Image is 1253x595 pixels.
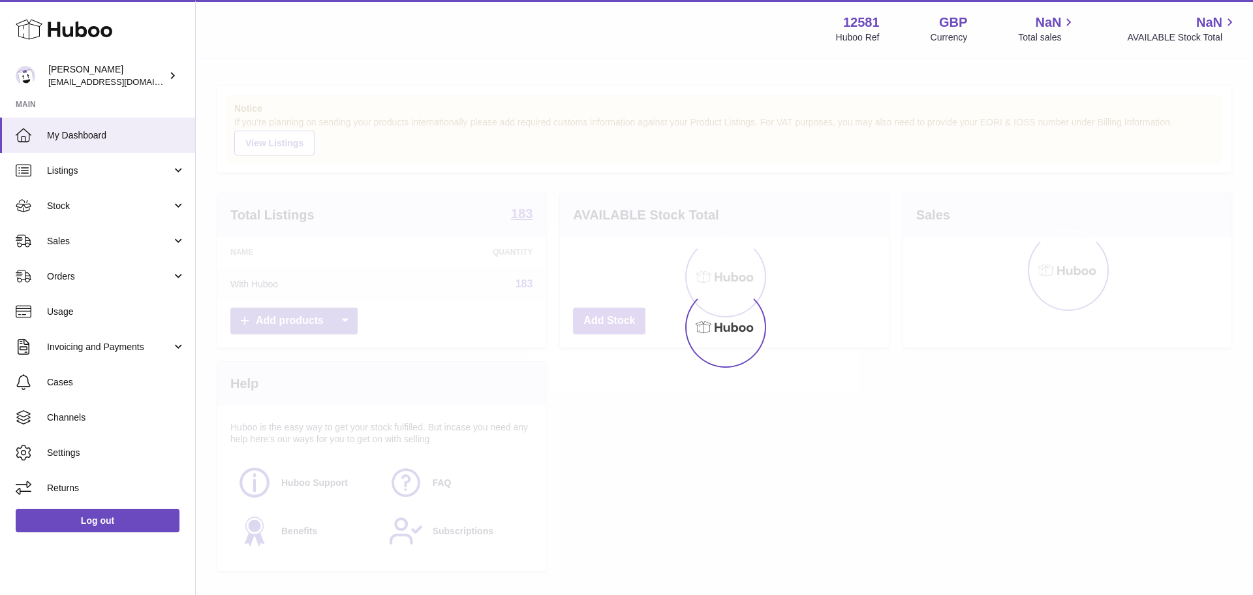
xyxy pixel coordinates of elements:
[48,63,166,88] div: [PERSON_NAME]
[47,376,185,389] span: Cases
[47,235,172,248] span: Sales
[843,14,880,31] strong: 12581
[1127,14,1237,44] a: NaN AVAILABLE Stock Total
[836,31,880,44] div: Huboo Ref
[939,14,967,31] strong: GBP
[47,411,185,424] span: Channels
[1127,31,1237,44] span: AVAILABLE Stock Total
[16,66,35,86] img: rnash@drink-trip.com
[931,31,968,44] div: Currency
[48,76,192,87] span: [EMAIL_ADDRESS][DOMAIN_NAME]
[1196,14,1222,31] span: NaN
[16,509,179,532] a: Log out
[47,447,185,459] span: Settings
[47,129,185,142] span: My Dashboard
[47,165,172,177] span: Listings
[1018,31,1076,44] span: Total sales
[47,270,172,283] span: Orders
[1035,14,1061,31] span: NaN
[47,341,172,353] span: Invoicing and Payments
[1018,14,1076,44] a: NaN Total sales
[47,200,172,212] span: Stock
[47,306,185,318] span: Usage
[47,482,185,494] span: Returns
